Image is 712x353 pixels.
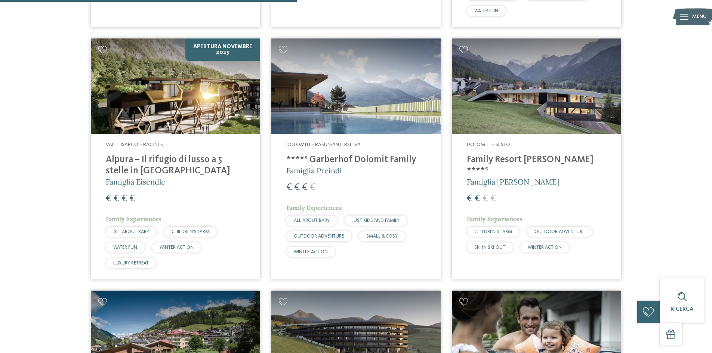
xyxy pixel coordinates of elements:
[91,38,260,134] img: Cercate un hotel per famiglie? Qui troverete solo i migliori!
[452,38,621,279] a: Cercate un hotel per famiglie? Qui troverete solo i migliori! Dolomiti – Sesto Family Resort [PER...
[452,38,621,134] img: Family Resort Rainer ****ˢ
[467,142,510,147] span: Dolomiti – Sesto
[294,250,328,254] span: WINTER ACTION
[160,245,194,250] span: WINTER ACTION
[286,142,361,147] span: Dolomiti – Rasun-Anterselva
[271,38,441,134] img: Cercate un hotel per famiglie? Qui troverete solo i migliori!
[121,194,127,204] span: €
[490,194,496,204] span: €
[671,306,694,312] span: Ricerca
[113,261,149,266] span: LUXURY RETREAT
[475,194,480,204] span: €
[114,194,119,204] span: €
[106,215,161,223] span: Family Experiences
[474,9,498,13] span: WATER FUN
[106,142,163,147] span: Valle Isarco – Racines
[483,194,488,204] span: €
[91,38,260,279] a: Cercate un hotel per famiglie? Qui troverete solo i migliori! Apertura novembre 2025 Valle Isarco...
[286,154,426,165] h4: ****ˢ Garberhof Dolomit Family
[310,183,315,192] span: €
[113,229,149,234] span: ALL ABOUT BABY
[106,177,165,186] span: Famiglia Eisendle
[106,154,245,177] h4: Alpura – Il rifugio di lusso a 5 stelle in [GEOGRAPHIC_DATA]
[528,245,562,250] span: WINTER ACTION
[467,215,523,223] span: Family Experiences
[366,234,398,239] span: SMALL & COSY
[172,229,209,234] span: CHILDREN’S FARM
[106,194,111,204] span: €
[467,194,472,204] span: €
[271,38,441,279] a: Cercate un hotel per famiglie? Qui troverete solo i migliori! Dolomiti – Rasun-Anterselva ****ˢ G...
[474,245,505,250] span: SKI-IN SKI-OUT
[294,234,344,239] span: OUTDOOR ADVENTURE
[113,245,137,250] span: WATER FUN
[294,183,300,192] span: €
[286,166,342,175] span: Famiglia Preindl
[352,218,400,223] span: JUST KIDS AND FAMILY
[467,154,606,177] h4: Family Resort [PERSON_NAME] ****ˢ
[467,177,559,186] span: Famiglia [PERSON_NAME]
[534,229,585,234] span: OUTDOOR ADVENTURE
[474,229,512,234] span: CHILDREN’S FARM
[294,218,330,223] span: ALL ABOUT BABY
[286,183,292,192] span: €
[129,194,135,204] span: €
[302,183,308,192] span: €
[286,204,342,211] span: Family Experiences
